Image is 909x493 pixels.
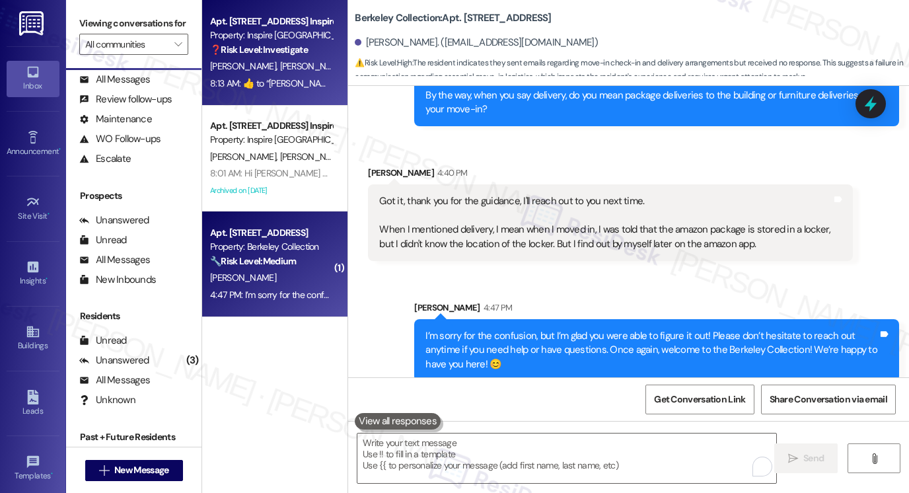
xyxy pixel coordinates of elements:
[869,453,879,464] i: 
[210,255,296,267] strong: 🔧 Risk Level: Medium
[209,182,334,199] div: Archived on [DATE]
[654,393,745,406] span: Get Conversation Link
[66,430,201,444] div: Past + Future Residents
[7,191,59,227] a: Site Visit •
[788,453,798,464] i: 
[379,194,832,251] div: Got it, thank you for the guidance, I'll reach out to you next time. When I mentioned delivery, I...
[79,93,172,106] div: Review follow-ups
[79,152,131,166] div: Escalate
[210,151,280,163] span: [PERSON_NAME]
[79,253,150,267] div: All Messages
[210,15,332,28] div: Apt. [STREET_ADDRESS] Inspire Homes [GEOGRAPHIC_DATA]
[280,151,346,163] span: [PERSON_NAME]
[434,166,467,180] div: 4:40 PM
[210,240,332,254] div: Property: Berkeley Collection
[99,465,109,476] i: 
[66,309,201,323] div: Residents
[79,132,161,146] div: WO Follow-ups
[114,463,168,477] span: New Message
[79,233,127,247] div: Unread
[425,329,878,371] div: I’m sorry for the confusion, but I’m glad you were able to figure it out! Please don’t hesitate t...
[355,57,412,68] strong: ⚠️ Risk Level: High
[79,334,127,348] div: Unread
[66,189,201,203] div: Prospects
[210,226,332,240] div: Apt. [STREET_ADDRESS]
[645,385,754,414] button: Get Conversation Link
[357,434,776,483] textarea: To enrich screen reader interactions, please activate Accessibility in Grammarly extension settings
[7,451,59,486] a: Templates •
[355,36,598,50] div: [PERSON_NAME]. ([EMAIL_ADDRESS][DOMAIN_NAME])
[48,209,50,219] span: •
[210,28,332,42] div: Property: Inspire [GEOGRAPHIC_DATA]
[355,11,551,25] b: Berkeley Collection: Apt. [STREET_ADDRESS]
[79,373,150,387] div: All Messages
[774,443,838,473] button: Send
[79,213,149,227] div: Unanswered
[480,301,512,315] div: 4:47 PM
[210,44,308,56] strong: ❓ Risk Level: Investigate
[414,301,899,319] div: [PERSON_NAME]
[280,60,350,72] span: [PERSON_NAME]
[7,256,59,291] a: Insights •
[210,133,332,147] div: Property: Inspire [GEOGRAPHIC_DATA]
[210,60,280,72] span: [PERSON_NAME]
[803,451,824,465] span: Send
[7,321,59,356] a: Buildings
[85,34,167,55] input: All communities
[19,11,46,36] img: ResiDesk Logo
[79,354,149,367] div: Unanswered
[79,13,188,34] label: Viewing conversations for
[355,56,909,85] span: : The resident indicates they sent emails regarding move-in check-in and delivery arrangements bu...
[79,112,152,126] div: Maintenance
[210,272,276,284] span: [PERSON_NAME]
[79,73,150,87] div: All Messages
[210,119,332,133] div: Apt. [STREET_ADDRESS] Inspire Homes [GEOGRAPHIC_DATA]
[7,61,59,96] a: Inbox
[51,469,53,478] span: •
[761,385,896,414] button: Share Conversation via email
[59,145,61,154] span: •
[79,273,156,287] div: New Inbounds
[7,386,59,422] a: Leads
[770,393,887,406] span: Share Conversation via email
[85,460,183,481] button: New Message
[174,39,182,50] i: 
[79,393,135,407] div: Unknown
[183,350,202,371] div: (3)
[46,274,48,284] span: •
[368,166,853,184] div: [PERSON_NAME]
